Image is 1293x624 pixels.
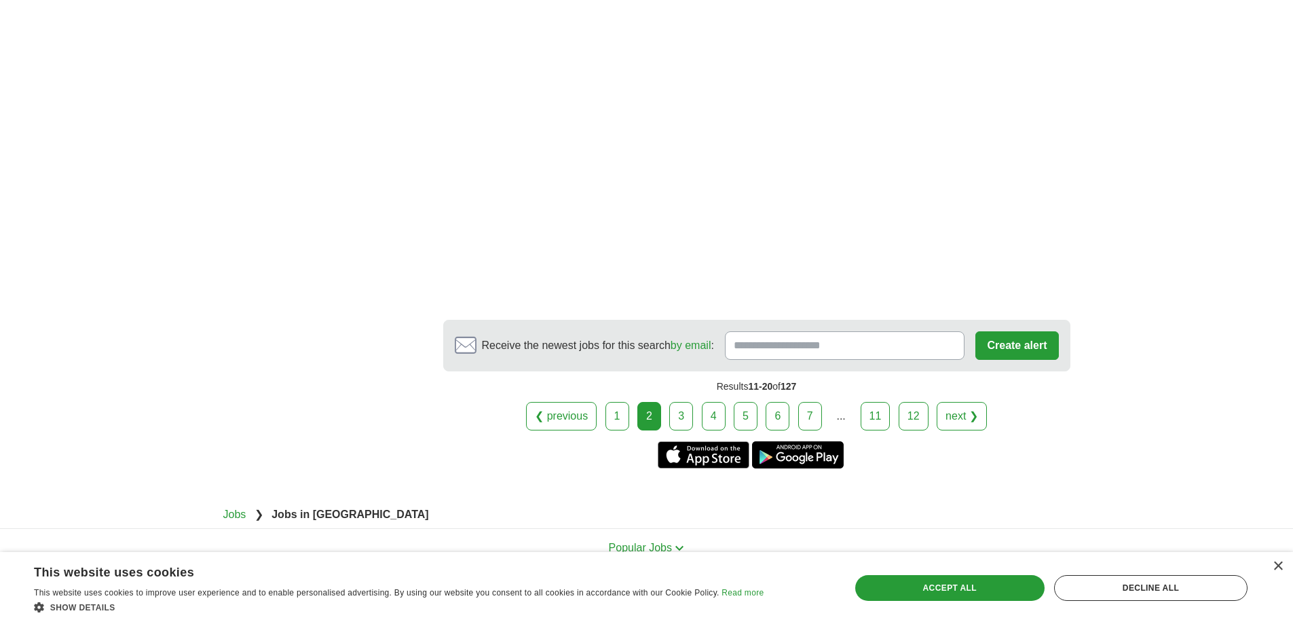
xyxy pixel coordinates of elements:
a: 5 [734,402,757,430]
span: Receive the newest jobs for this search : [482,337,714,354]
a: Get the iPhone app [658,441,749,469]
div: Accept all [855,575,1045,601]
div: 2 [637,402,661,430]
span: ❯ [255,509,263,520]
span: Popular Jobs [609,542,672,553]
a: Get the Android app [752,441,844,469]
img: toggle icon [675,545,684,551]
div: This website uses cookies [34,560,730,581]
a: 6 [766,402,789,430]
a: by email [671,339,711,351]
a: 12 [899,402,929,430]
strong: Jobs in [GEOGRAPHIC_DATA] [271,509,428,520]
a: 4 [702,402,726,430]
span: 11-20 [748,381,772,392]
span: This website uses cookies to improve user experience and to enable personalised advertising. By u... [34,588,719,598]
div: Show details [34,600,764,614]
a: 3 [669,402,693,430]
a: ❮ previous [526,402,597,430]
div: Decline all [1054,575,1248,601]
span: Show details [50,603,115,612]
span: 127 [781,381,796,392]
div: ... [827,403,855,430]
a: 11 [861,402,891,430]
a: Read more, opens a new window [722,588,764,598]
button: Create alert [975,331,1058,360]
a: 7 [798,402,822,430]
div: Results of [443,371,1070,402]
a: 1 [605,402,629,430]
a: next ❯ [937,402,987,430]
a: Jobs [223,509,246,520]
div: Close [1273,562,1283,572]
